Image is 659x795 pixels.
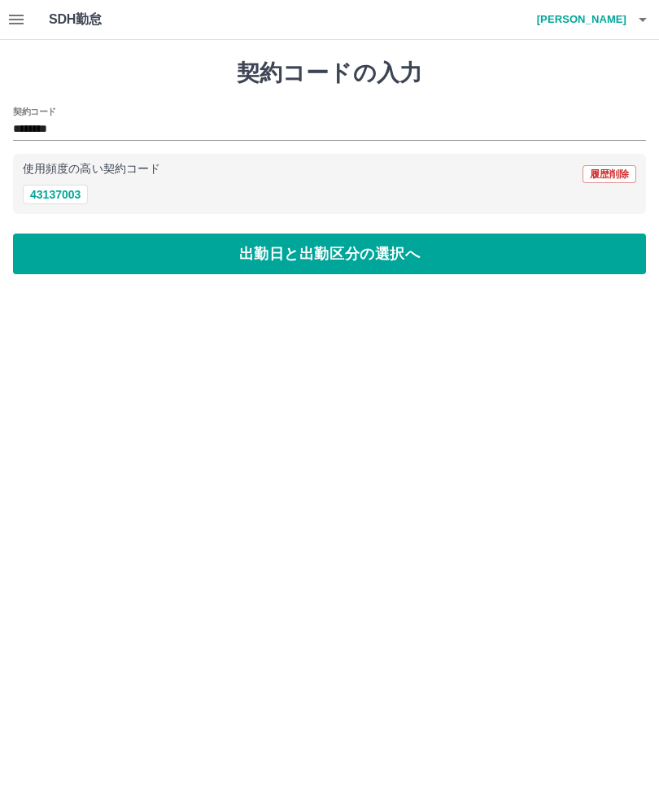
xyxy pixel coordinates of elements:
h2: 契約コード [13,105,56,118]
button: 履歴削除 [583,165,636,183]
h1: 契約コードの入力 [13,59,646,87]
p: 使用頻度の高い契約コード [23,164,160,175]
button: 43137003 [23,185,88,204]
button: 出勤日と出勤区分の選択へ [13,234,646,274]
